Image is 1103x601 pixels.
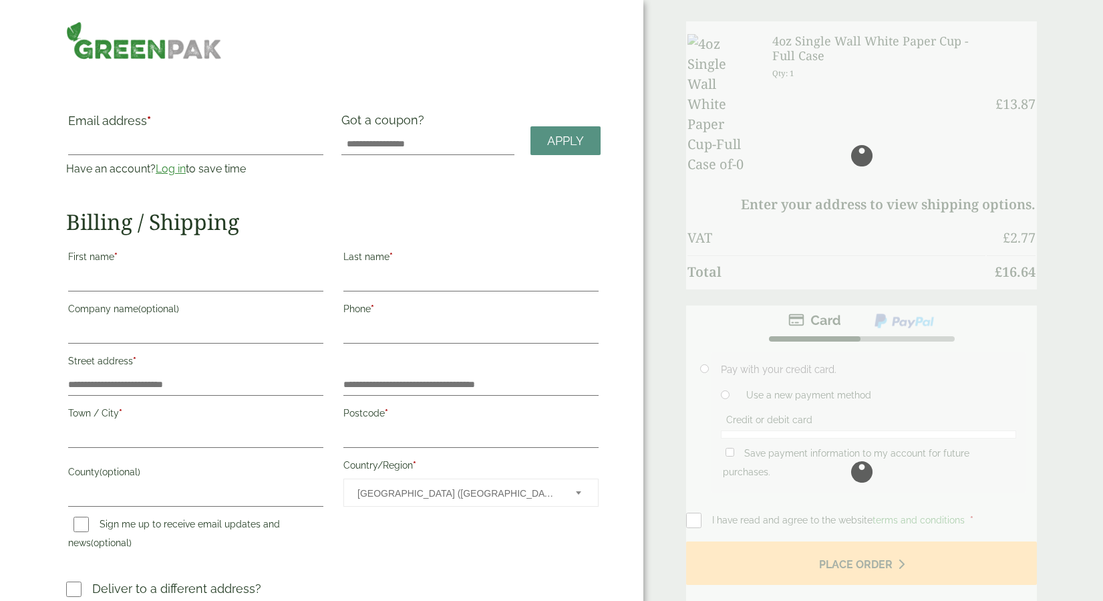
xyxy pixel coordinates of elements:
abbr: required [413,460,416,471]
label: County [68,463,323,485]
h2: Billing / Shipping [66,209,601,235]
label: Phone [343,299,599,322]
abbr: required [389,251,393,262]
label: Country/Region [343,456,599,479]
abbr: required [114,251,118,262]
label: Street address [68,352,323,374]
label: Company name [68,299,323,322]
abbr: required [385,408,388,418]
span: Apply [547,134,584,148]
abbr: required [133,356,136,366]
label: Sign me up to receive email updates and news [68,519,280,552]
a: Log in [156,162,186,175]
label: First name [68,247,323,270]
span: United Kingdom (UK) [357,479,558,507]
label: Email address [68,115,323,134]
label: Last name [343,247,599,270]
p: Have an account? to save time [66,161,325,177]
abbr: required [119,408,122,418]
label: Town / City [68,404,323,427]
label: Postcode [343,404,599,427]
img: GreenPak Supplies [66,21,222,59]
a: Apply [530,126,601,155]
abbr: required [147,114,151,128]
input: Sign me up to receive email updates and news(optional) [73,517,89,532]
label: Got a coupon? [341,113,430,134]
span: (optional) [100,467,140,477]
span: (optional) [138,304,179,314]
span: Country/Region [343,479,599,507]
p: Deliver to a different address? [92,580,261,598]
span: (optional) [91,537,132,548]
abbr: required [371,304,374,314]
